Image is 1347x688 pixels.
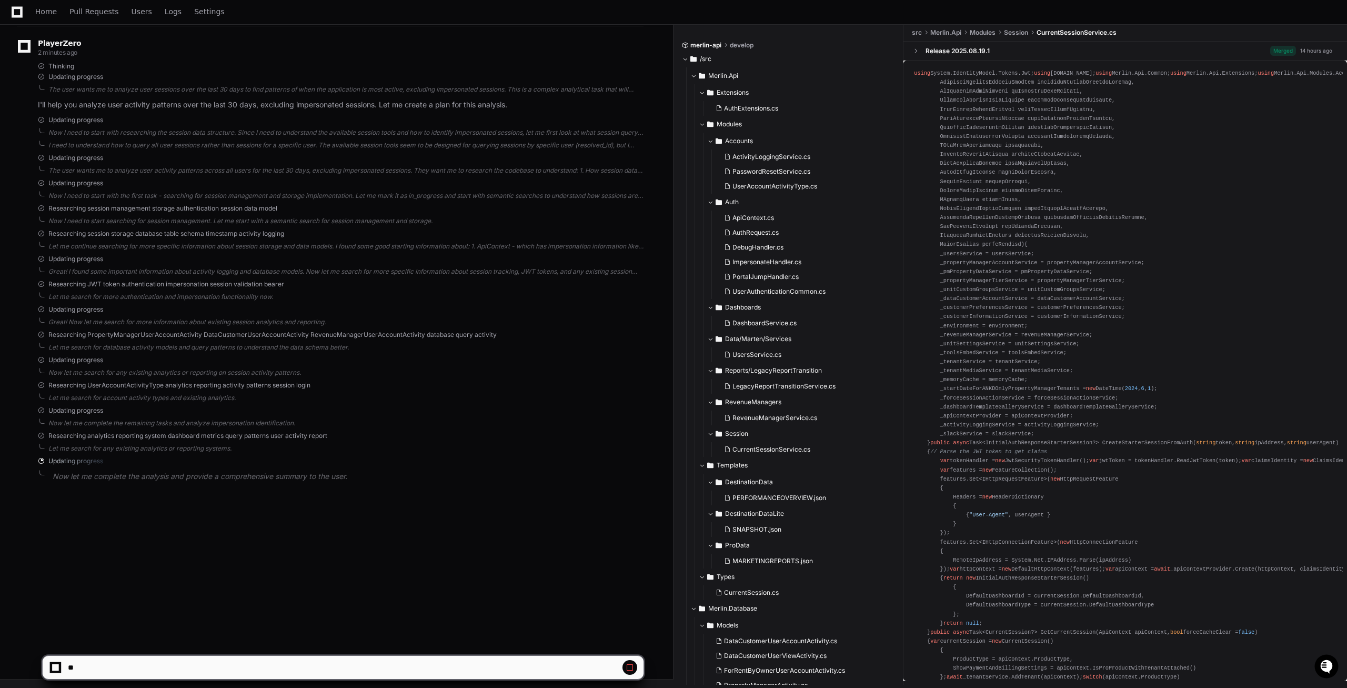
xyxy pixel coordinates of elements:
span: string [1235,440,1254,446]
button: Models [699,617,896,634]
svg: Directory [707,86,713,99]
span: PERFORMANCEOVERVIEW.json [732,494,826,502]
button: PortalJumpHandler.cs [720,270,889,284]
span: new [1060,539,1070,545]
button: UserAuthenticationCommon.cs [720,284,889,299]
span: AuthRequest.cs [732,228,779,237]
div: Let me continue searching for more specific information about session storage and data models. I ... [48,242,644,251]
span: DestinationData [725,478,773,486]
span: var [1242,457,1251,464]
button: DashboardService.cs [720,316,889,331]
div: We're available if you need us! [36,89,133,97]
span: 1 [1148,385,1151,392]
div: Now I need to start searching for session management. Let me start with a semantic search for ses... [48,217,644,225]
span: Researching PropertyManagerUserAccountActivity DataCustomerUserAccountActivity RevenueManagerUser... [48,331,497,339]
span: Settings [194,8,224,15]
span: Types [717,573,735,581]
span: CurrentSessionService.cs [1037,28,1117,37]
span: UsersService.cs [732,351,781,359]
span: Logs [165,8,182,15]
span: new [1086,385,1095,392]
button: MARKETINGREPORTS.json [720,554,889,569]
p: Now let me complete the analysis and provide a comprehensive summary to the user. [53,471,644,483]
span: bool [1170,629,1183,635]
p: I'll help you analyze user activity patterns over the last 30 days, excluding impersonated sessio... [38,99,644,111]
button: Start new chat [179,82,192,94]
span: var [940,467,950,473]
span: Home [35,8,57,15]
span: Modules [717,120,742,128]
svg: Directory [716,196,722,208]
span: // Parse the JWT token to get claims [930,448,1047,455]
span: async [953,629,969,635]
button: CurrentSessionService.cs [720,442,889,457]
span: 2 minutes ago [38,48,77,56]
span: Merlin.Database [708,604,757,613]
span: Users [132,8,152,15]
span: using [1258,70,1274,76]
span: new [982,494,992,500]
span: Updating progress [48,116,103,124]
div: Let me search for account activity types and existing analytics. [48,394,644,402]
span: Data/Marten/Services [725,335,791,343]
svg: Directory [716,333,722,345]
div: Now let me search for any existing analytics or reporting on session activity patterns. [48,368,644,377]
span: merlin-api [690,41,721,49]
span: PasswordResetService.cs [732,167,810,176]
span: 6 [1141,385,1144,392]
button: /src [682,51,896,67]
button: Templates [699,457,896,474]
svg: Directory [707,459,713,472]
div: Start new chat [36,78,173,89]
img: PlayerZero [11,11,32,32]
svg: Directory [716,539,722,552]
svg: Directory [716,427,722,440]
span: Researching session storage database table schema timestamp activity logging [48,230,284,238]
svg: Directory [716,507,722,520]
div: Let me search for any existing analytics or reporting systems. [48,444,644,453]
svg: Directory [707,619,713,632]
span: Models [717,621,738,630]
svg: Directory [699,69,705,82]
span: var [940,457,950,464]
span: PlayerZero [38,40,81,46]
button: Data/Marten/Services [707,331,896,347]
span: Updating progress [48,406,103,415]
span: Pylon [105,111,127,118]
span: PortalJumpHandler.cs [732,273,799,281]
span: Updating progress [48,255,103,263]
div: The user wants me to analyze user activity patterns across all users for the last 30 days, exclud... [48,166,644,175]
svg: Directory [716,476,722,488]
span: var [1089,457,1099,464]
div: Welcome [11,42,192,59]
span: ImpersonateHandler.cs [732,258,801,266]
img: 1736555170064-99ba0984-63c1-480f-8ee9-699278ef63ed [11,78,29,97]
span: Updating progress [48,457,103,465]
span: public [930,629,950,635]
button: SNAPSHOT.json [720,522,889,537]
button: Auth [707,194,896,211]
span: /src [700,55,711,63]
span: async [953,440,969,446]
span: Merged [1270,46,1296,56]
span: Researching analytics reporting system dashboard metrics query patterns user activity report [48,432,327,440]
span: LegacyReportTransitionService.cs [732,382,836,391]
span: AuthExtensions.cs [724,104,778,113]
span: using [1095,70,1112,76]
span: string [1196,440,1215,446]
button: Dashboards [707,299,896,316]
span: UserAuthenticationCommon.cs [732,287,826,296]
button: Merlin.Database [690,600,896,617]
span: Merlin.Api [708,72,738,80]
button: ApiContext.cs [720,211,889,225]
span: using [1034,70,1050,76]
span: UserAccountActivityType.cs [732,182,817,191]
span: RevenueManagers [725,398,781,406]
span: new [995,457,1004,464]
span: DebugHandler.cs [732,243,783,252]
button: DestinationData [707,474,896,491]
button: DataCustomerUserAccountActivity.cs [711,634,889,649]
button: UserAccountActivityType.cs [720,179,889,194]
span: using [914,70,930,76]
span: Thinking [48,62,74,71]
